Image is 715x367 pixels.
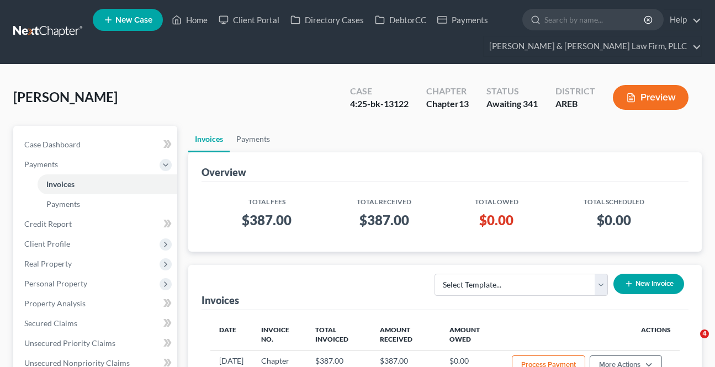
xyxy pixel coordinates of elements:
[166,10,213,30] a: Home
[548,191,680,207] th: Total Scheduled
[15,214,177,234] a: Credit Report
[202,166,246,179] div: Overview
[24,318,77,328] span: Secured Claims
[210,319,252,351] th: Date
[350,98,409,110] div: 4:25-bk-13122
[24,219,72,228] span: Credit Report
[15,294,177,313] a: Property Analysis
[15,135,177,155] a: Case Dashboard
[46,199,80,209] span: Payments
[252,319,306,351] th: Invoice No.
[38,174,177,194] a: Invoices
[441,319,503,351] th: Amount Owed
[486,85,538,98] div: Status
[677,329,704,356] iframe: Intercom live chat
[613,85,688,110] button: Preview
[15,333,177,353] a: Unsecured Priority Claims
[613,274,684,294] button: New Invoice
[432,10,494,30] a: Payments
[445,191,548,207] th: Total Owed
[459,98,469,109] span: 13
[24,299,86,308] span: Property Analysis
[324,191,445,207] th: Total Received
[350,85,409,98] div: Case
[38,194,177,214] a: Payments
[210,191,324,207] th: Total Fees
[24,140,81,149] span: Case Dashboard
[700,329,709,338] span: 4
[503,319,680,351] th: Actions
[426,98,469,110] div: Chapter
[426,85,469,98] div: Chapter
[371,319,441,351] th: Amount Received
[24,279,87,288] span: Personal Property
[24,338,115,348] span: Unsecured Priority Claims
[24,239,70,248] span: Client Profile
[664,10,701,30] a: Help
[24,159,58,169] span: Payments
[306,319,371,351] th: Total Invoiced
[369,10,432,30] a: DebtorCC
[188,126,230,152] a: Invoices
[13,89,118,105] span: [PERSON_NAME]
[213,10,285,30] a: Client Portal
[24,259,72,268] span: Real Property
[202,294,239,307] div: Invoices
[230,126,277,152] a: Payments
[15,313,177,333] a: Secured Claims
[486,98,538,110] div: Awaiting 341
[285,10,369,30] a: Directory Cases
[219,211,315,229] h3: $387.00
[484,36,701,56] a: [PERSON_NAME] & [PERSON_NAME] Law Firm, PLLC
[332,211,436,229] h3: $387.00
[555,85,595,98] div: District
[544,9,645,30] input: Search by name...
[46,179,75,189] span: Invoices
[557,211,671,229] h3: $0.00
[454,211,539,229] h3: $0.00
[555,98,595,110] div: AREB
[115,16,152,24] span: New Case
